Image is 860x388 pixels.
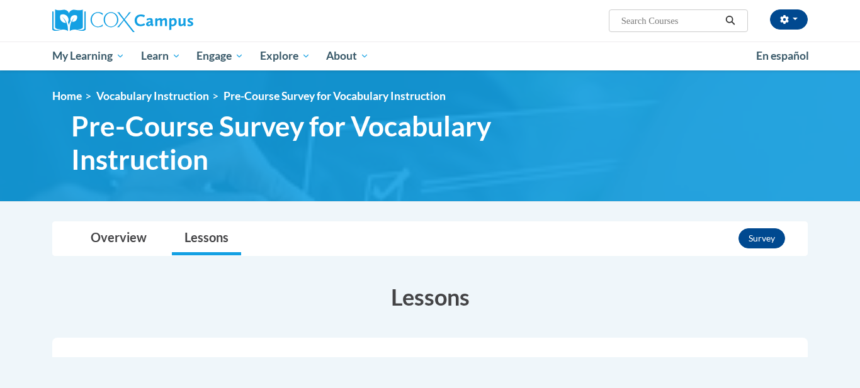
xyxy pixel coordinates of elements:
[96,89,209,103] a: Vocabulary Instruction
[52,48,125,64] span: My Learning
[770,9,808,30] button: Account Settings
[188,42,252,70] a: Engage
[52,281,808,313] h3: Lessons
[756,49,809,62] span: En español
[133,42,189,70] a: Learn
[326,48,369,64] span: About
[33,42,827,70] div: Main menu
[748,43,817,69] a: En español
[252,42,319,70] a: Explore
[196,48,244,64] span: Engage
[78,222,159,255] a: Overview
[319,42,378,70] a: About
[172,222,241,255] a: Lessons
[260,48,310,64] span: Explore
[738,228,785,248] button: Survey
[52,9,291,32] a: Cox Campus
[620,13,721,28] input: Search Courses
[141,48,181,64] span: Learn
[52,9,193,32] img: Cox Campus
[721,13,740,28] button: Search
[223,89,446,103] span: Pre-Course Survey for Vocabulary Instruction
[44,42,133,70] a: My Learning
[52,89,82,103] a: Home
[71,109,506,176] span: Pre-Course Survey for Vocabulary Instruction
